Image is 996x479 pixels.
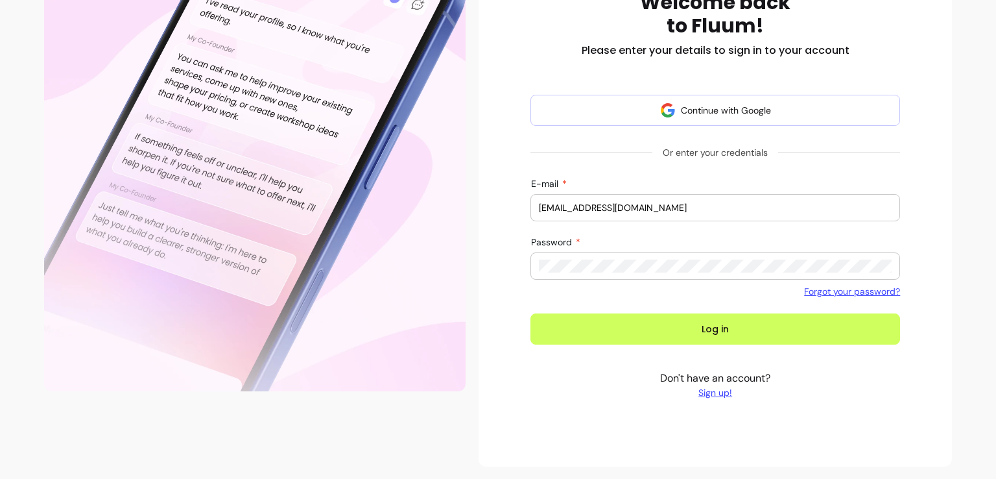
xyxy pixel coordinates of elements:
[539,260,892,273] input: Password
[660,371,770,399] p: Don't have an account?
[652,141,778,164] span: Or enter your credentials
[660,386,770,399] a: Sign up!
[804,285,900,298] a: Forgot your password?
[539,201,892,214] input: E-mail
[530,95,900,126] button: Continue with Google
[531,236,575,248] span: Password
[660,103,676,118] img: avatar
[582,43,849,58] h2: Please enter your details to sign in to your account
[531,178,561,190] span: E-mail
[530,313,900,345] button: Log in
